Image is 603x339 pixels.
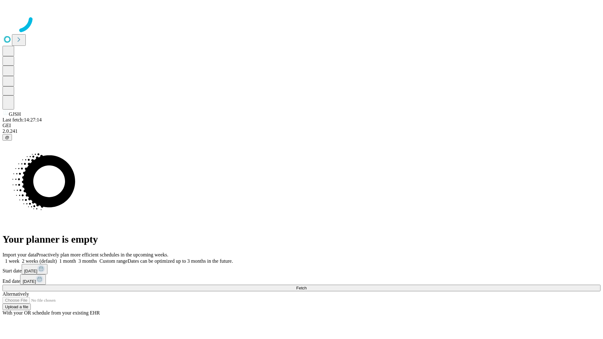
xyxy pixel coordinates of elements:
[3,264,600,274] div: Start date
[9,111,21,117] span: GJSH
[36,252,168,257] span: Proactively plan more efficient schedules in the upcoming weeks.
[5,258,19,264] span: 1 week
[22,258,57,264] span: 2 weeks (default)
[22,264,47,274] button: [DATE]
[3,234,600,245] h1: Your planner is empty
[3,128,600,134] div: 2.0.241
[23,279,36,284] span: [DATE]
[24,269,37,273] span: [DATE]
[296,286,307,290] span: Fetch
[20,274,46,285] button: [DATE]
[3,274,600,285] div: End date
[128,258,233,264] span: Dates can be optimized up to 3 months in the future.
[3,291,29,297] span: Alternatively
[5,135,9,140] span: @
[3,252,36,257] span: Import your data
[3,285,600,291] button: Fetch
[59,258,76,264] span: 1 month
[79,258,97,264] span: 3 months
[3,310,100,315] span: With your OR schedule from your existing EHR
[3,304,31,310] button: Upload a file
[3,123,600,128] div: GEI
[3,134,12,141] button: @
[100,258,128,264] span: Custom range
[3,117,42,122] span: Last fetch: 14:27:14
